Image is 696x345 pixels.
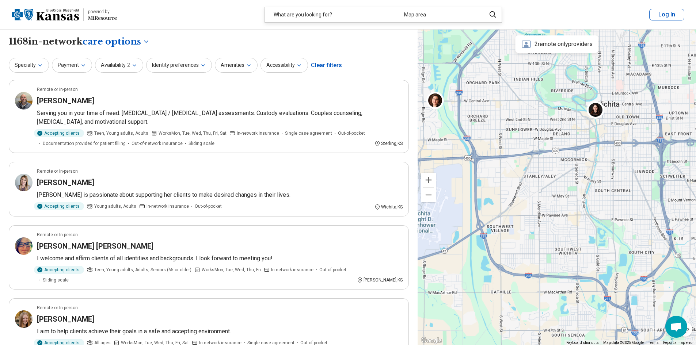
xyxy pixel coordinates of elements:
button: Availability2 [95,58,143,73]
span: Out-of-pocket [195,203,222,210]
a: Report a map error [663,341,694,345]
h3: [PERSON_NAME] [PERSON_NAME] [37,241,153,251]
span: Out-of-network insurance [132,140,183,147]
div: Sterling , KS [374,140,403,147]
p: I aim to help clients achieve their goals in a safe and accepting environment. [37,327,403,336]
span: In-network insurance [237,130,279,137]
span: Young adults, Adults [94,203,136,210]
div: Wichita , KS [374,204,403,210]
span: In-network insurance [147,203,189,210]
span: Works Mon, Tue, Wed, Thu, Fri [202,267,261,273]
button: Zoom in [421,173,436,187]
div: What are you looking for? [265,7,395,22]
button: Payment [52,58,92,73]
span: Documentation provided for patient filling [43,140,126,147]
div: 2 remote only providers [516,35,598,53]
div: Map area [395,7,482,22]
h3: [PERSON_NAME] [37,314,94,324]
h1: 1168 in-network [9,35,150,48]
div: powered by [88,8,117,15]
span: Map data ©2025 Google [603,341,644,345]
button: Care options [83,35,150,48]
div: Open chat [665,316,687,338]
h3: [PERSON_NAME] [37,96,94,106]
h3: [PERSON_NAME] [37,177,94,188]
button: Accessibility [260,58,308,73]
p: Remote or In-person [37,168,78,175]
span: care options [83,35,141,48]
button: Log In [649,9,684,20]
div: Clear filters [311,57,342,74]
div: [PERSON_NAME] , KS [357,277,403,283]
span: Sliding scale [189,140,214,147]
span: Teen, Young adults, Adults, Seniors (65 or older) [94,267,191,273]
p: I welcome and affirm clients of all identities and backgrounds. I look forward to meeting you! [37,254,403,263]
a: Blue Cross Blue Shield Kansaspowered by [12,6,117,23]
p: Remote or In-person [37,304,78,311]
button: Amenities [215,58,258,73]
p: Remote or In-person [37,231,78,238]
span: Single case agreement [285,130,332,137]
p: [PERSON_NAME] is passionate about supporting her clients to make desired changes in their lives. [37,191,403,199]
button: Specialty [9,58,49,73]
span: 2 [127,61,130,69]
p: Serving you in your time of need. [MEDICAL_DATA] / [MEDICAL_DATA] assessments. Custody evaluation... [37,109,403,126]
span: Out-of-pocket [319,267,346,273]
span: Teen, Young adults, Adults [94,130,148,137]
span: Out-of-pocket [338,130,365,137]
span: Sliding scale [43,277,69,283]
div: Accepting clients [34,129,84,137]
button: Zoom out [421,188,436,202]
button: Identity preferences [146,58,212,73]
div: Accepting clients [34,202,84,210]
img: Blue Cross Blue Shield Kansas [12,6,79,23]
span: Works Mon, Tue, Wed, Thu, Fri, Sat [159,130,227,137]
p: Remote or In-person [37,86,78,93]
div: Accepting clients [34,266,84,274]
a: Terms (opens in new tab) [648,341,659,345]
span: In-network insurance [271,267,313,273]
